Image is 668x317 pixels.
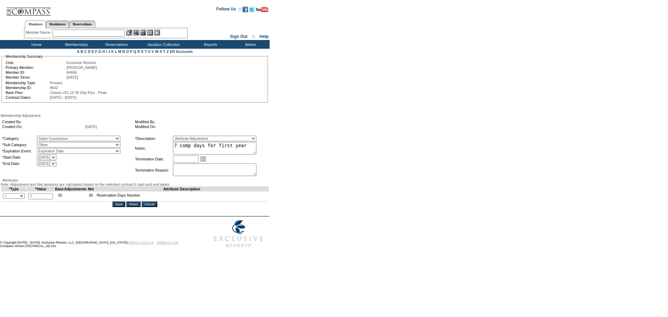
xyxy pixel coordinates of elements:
a: ER Accounts [170,49,193,54]
legend: Membership Summary [5,54,43,58]
a: Follow us on Twitter [249,9,255,13]
span: 8642 [50,86,58,90]
td: Contract Dates: [6,95,49,100]
a: F [95,49,97,54]
a: A [77,49,79,54]
input: Save [112,201,125,207]
td: *Category: [2,136,36,141]
td: Created By: [2,120,85,124]
img: Become our fan on Facebook [242,7,248,12]
img: Reservations [147,30,153,35]
a: Residences [46,21,69,28]
td: *Value [27,187,55,191]
td: Member Since: [6,75,66,79]
a: E [92,49,94,54]
td: Net [87,187,95,191]
span: Classic v01.15 30 Day Plus - Peak [50,90,106,95]
td: Base [55,187,64,191]
img: Exclusive Resorts [207,216,270,251]
img: Compass Home [6,2,51,16]
td: Base Plan: [6,90,49,95]
td: *Description: [135,136,172,141]
a: Help [260,34,269,39]
td: Memberships [56,40,96,49]
a: Z [166,49,169,54]
td: Attribute Description [95,187,269,191]
span: [PERSON_NAME] [66,65,97,70]
span: [DATE] [85,125,97,129]
a: Reservations [69,21,95,28]
a: Q [133,49,136,54]
a: T [144,49,147,54]
span: Exclusive Resorts [66,61,96,65]
a: L [115,49,117,54]
a: G [98,49,101,54]
a: K [111,49,114,54]
td: Membership Type: [6,81,49,85]
td: Club: [6,61,66,65]
a: V [152,49,154,54]
span: 64666 [66,70,77,74]
td: Notes: [135,142,172,154]
div: Attributes [1,178,269,182]
a: H [102,49,105,54]
td: *Sub Category: [2,142,36,148]
td: *Start Date: [2,154,36,160]
span: Primary [50,81,63,85]
span: [DATE] [66,75,78,79]
span: [DATE] - [DATE] [50,95,77,100]
a: Sign Out [230,34,247,39]
a: D [88,49,91,54]
a: W [155,49,159,54]
td: Modified On: [135,125,265,129]
a: U [148,49,151,54]
td: 30 [87,191,95,201]
a: M [118,49,121,54]
td: Modified By: [135,120,265,124]
img: Follow us on Twitter [249,7,255,12]
td: Follow Us :: [216,6,241,14]
a: N [122,49,125,54]
a: Y [163,49,166,54]
a: Members [25,21,46,28]
a: B [80,49,83,54]
td: Home [16,40,56,49]
td: *Type [1,187,27,191]
img: Subscribe to our YouTube Channel [256,7,268,12]
input: Cancel [142,201,157,207]
td: Vacation Collection [136,40,190,49]
a: PRIVACY POLICY [128,241,154,244]
td: Primary Member: [6,65,66,70]
a: I [106,49,107,54]
div: Note: Adjustment and Net amounts are calculated based on the selected contract's start and end da... [1,182,269,187]
a: J [108,49,110,54]
td: Adjustments [64,187,87,191]
input: Reset [126,201,140,207]
a: X [160,49,162,54]
img: b_edit.gif [126,30,132,35]
td: Reservations [96,40,136,49]
td: Created On: [2,125,85,129]
a: TERMS OF USE [157,241,178,244]
span: :: [252,34,255,39]
img: View [133,30,139,35]
img: Impersonate [140,30,146,35]
a: O [126,49,129,54]
td: *End Date: [2,161,36,166]
td: Termination Reason: [135,164,172,177]
td: Member ID: [6,70,66,74]
img: b_calculator.gif [154,30,160,35]
a: Become our fan on Facebook [242,9,248,13]
a: R [137,49,140,54]
td: Membership ID: [6,86,49,90]
td: Termination Date: [135,155,172,163]
td: Admin [230,40,270,49]
a: P [130,49,133,54]
td: Reports [190,40,230,49]
div: Membership Adjustment [1,113,269,118]
a: S [141,49,143,54]
td: *Expiration Event: [2,148,36,154]
td: Reservation Days Number [95,191,269,201]
a: Subscribe to our YouTube Channel [256,9,268,13]
a: Open the calendar popup. [199,155,207,163]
